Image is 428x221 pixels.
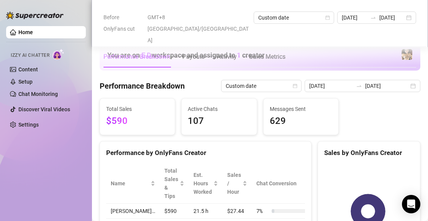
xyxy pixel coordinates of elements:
span: Messages Sent [270,105,332,113]
div: Performance by OnlyFans Creator [106,148,305,158]
a: Setup [18,79,33,85]
input: Start date [342,13,367,22]
div: Performance Breakdown [103,52,170,61]
div: Est. Hours Worked [194,171,212,196]
a: Home [18,29,33,35]
span: Before OnlyFans cut [103,12,143,35]
span: swap-right [370,15,376,21]
span: Custom date [226,80,297,92]
td: $590 [160,204,189,219]
input: End date [379,13,405,22]
th: Chat Conversion [252,163,316,204]
th: Sales / Hour [223,163,252,204]
span: swap-right [356,83,362,89]
div: Payouts [182,52,205,61]
h4: Performance Breakdown [100,81,185,91]
span: Izzy AI Chatter [11,52,49,59]
span: Total Sales [106,105,169,113]
span: calendar [325,15,330,20]
div: Activity [217,52,237,61]
div: Sales Metrics [249,52,285,61]
span: $590 [106,114,169,129]
a: Content [18,66,38,73]
span: 107 [188,114,250,129]
img: logo-BBDzfeDw.svg [6,12,64,19]
span: Name [111,179,149,188]
td: [PERSON_NAME]… [106,204,160,219]
span: to [356,83,362,89]
div: Open Intercom Messenger [402,195,420,213]
a: Chat Monitoring [18,91,58,97]
span: Active Chats [188,105,250,113]
span: 7 % [256,207,269,215]
span: to [370,15,376,21]
span: 629 [270,114,332,129]
td: $27.44 [223,204,252,219]
span: Total Sales & Tips [164,167,178,200]
a: Settings [18,122,39,128]
input: Start date [309,82,353,90]
a: Discover Viral Videos [18,106,70,112]
td: 21.5 h [189,204,223,219]
span: GMT+8 [GEOGRAPHIC_DATA]/[GEOGRAPHIC_DATA] [148,12,249,46]
span: Custom date [258,12,330,23]
div: Sales by OnlyFans Creator [324,148,414,158]
input: End date [365,82,409,90]
span: Sales / Hour [227,171,241,196]
span: Chat Conversion [256,179,306,188]
span: calendar [293,84,297,88]
img: AI Chatter [52,49,64,60]
th: Name [106,163,160,204]
th: Total Sales & Tips [160,163,189,204]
